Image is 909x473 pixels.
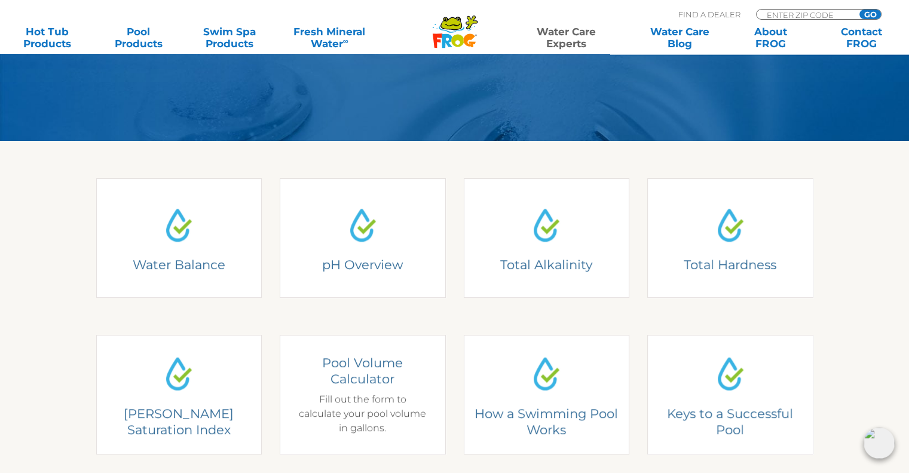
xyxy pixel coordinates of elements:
[157,203,201,247] img: Water Drop Icon
[864,428,895,459] img: openIcon
[766,10,846,20] input: Zip Code Form
[472,257,620,273] h4: Total Alkalinity
[647,335,813,454] a: Water Drop IconKeys to a Successful PoolKeys to a Successful PoolIn order to create swimming pool...
[96,178,262,298] a: Water Drop IconWater BalanceUnderstanding Water BalanceThere are two basic elements to pool chemi...
[105,257,253,273] h4: Water Balance
[472,405,620,438] h4: How a Swimming Pool Works
[708,352,752,396] img: Water Drop Icon
[859,10,881,19] input: GO
[342,36,348,45] sup: ∞
[194,26,265,50] a: Swim SpaProducts
[678,9,740,20] p: Find A Dealer
[157,352,201,396] img: Water Drop Icon
[280,178,446,298] a: Water Drop IconpH OverviewpH OverviewThe optimal pH range for your pool is 7.2-7.8.
[96,335,262,454] a: Water Drop Icon[PERSON_NAME] Saturation Index[PERSON_NAME] Saturation IndexTest your water and fi...
[464,335,630,454] a: Water Drop IconHow a Swimming Pool WorksHow a Swimming Pool WorksA swimming pool typically needs ...
[509,26,624,50] a: Water CareExperts
[735,26,806,50] a: AboutFROG
[464,178,630,298] a: Water Drop IconTotal AlkalinityTotal AlkalinityIdeal Total Alkalinity Range for Pools: 80-120 ppm
[524,352,568,396] img: Water Drop Icon
[524,203,568,247] img: Water Drop Icon
[656,257,804,273] h4: Total Hardness
[289,257,437,273] h4: pH Overview
[105,405,253,438] h4: [PERSON_NAME] Saturation Index
[285,26,374,50] a: Fresh MineralWater∞
[644,26,715,50] a: Water CareBlog
[12,26,82,50] a: Hot TubProducts
[647,178,813,298] a: Water Drop IconTotal HardnessTotal HardnessIdeal Calcium Hardness Range for Pools: 150-400ppm
[827,26,897,50] a: ContactFROG
[341,203,385,247] img: Water Drop Icon
[103,26,173,50] a: PoolProducts
[280,335,446,454] a: Water Drop IconPool Volume CalculatorPool Volume CalculatorFill out the form to calculate your po...
[665,405,796,438] h4: Keys to a Successful Pool
[708,203,752,247] img: Water Drop Icon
